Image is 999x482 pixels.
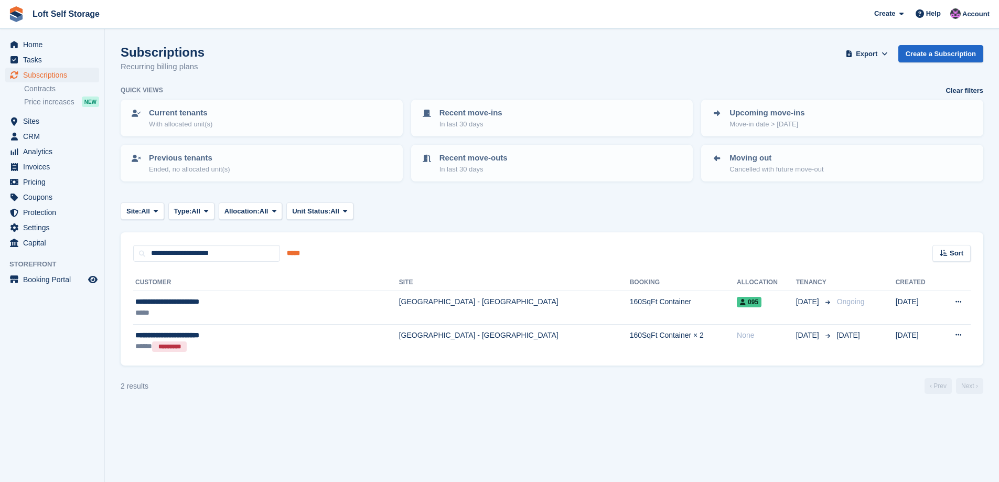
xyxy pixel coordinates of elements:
[729,152,823,164] p: Moving out
[174,206,192,217] span: Type:
[28,5,104,23] a: Loft Self Storage
[796,274,833,291] th: Tenancy
[5,235,99,250] a: menu
[896,291,939,325] td: [DATE]
[956,378,983,394] a: Next
[121,202,164,220] button: Site: All
[292,206,330,217] span: Unit Status:
[399,291,630,325] td: [GEOGRAPHIC_DATA] - [GEOGRAPHIC_DATA]
[856,49,877,59] span: Export
[874,8,895,19] span: Create
[149,119,212,130] p: With allocated unit(s)
[702,101,982,135] a: Upcoming move-ins Move-in date > [DATE]
[5,114,99,128] a: menu
[5,175,99,189] a: menu
[9,259,104,270] span: Storefront
[630,291,737,325] td: 160SqFt Container
[737,274,796,291] th: Allocation
[23,68,86,82] span: Subscriptions
[87,273,99,286] a: Preview store
[896,274,939,291] th: Created
[5,144,99,159] a: menu
[8,6,24,22] img: stora-icon-8386f47178a22dfd0bd8f6a31ec36ba5ce8667c1dd55bd0f319d3a0aa187defe.svg
[126,206,141,217] span: Site:
[439,164,508,175] p: In last 30 days
[122,101,402,135] a: Current tenants With allocated unit(s)
[399,324,630,357] td: [GEOGRAPHIC_DATA] - [GEOGRAPHIC_DATA]
[82,97,99,107] div: NEW
[837,331,860,339] span: [DATE]
[23,52,86,67] span: Tasks
[330,206,339,217] span: All
[729,119,804,130] p: Move-in date > [DATE]
[23,235,86,250] span: Capital
[23,190,86,205] span: Coupons
[5,205,99,220] a: menu
[23,175,86,189] span: Pricing
[168,202,214,220] button: Type: All
[922,378,985,394] nav: Page
[149,107,212,119] p: Current tenants
[24,96,99,108] a: Price increases NEW
[439,152,508,164] p: Recent move-outs
[729,107,804,119] p: Upcoming move-ins
[399,274,630,291] th: Site
[5,52,99,67] a: menu
[24,84,99,94] a: Contracts
[23,37,86,52] span: Home
[896,324,939,357] td: [DATE]
[122,146,402,180] a: Previous tenants Ended, no allocated unit(s)
[23,144,86,159] span: Analytics
[439,107,502,119] p: Recent move-ins
[439,119,502,130] p: In last 30 days
[191,206,200,217] span: All
[5,37,99,52] a: menu
[23,114,86,128] span: Sites
[702,146,982,180] a: Moving out Cancelled with future move-out
[630,324,737,357] td: 160SqFt Container × 2
[729,164,823,175] p: Cancelled with future move-out
[962,9,990,19] span: Account
[5,159,99,174] a: menu
[412,101,692,135] a: Recent move-ins In last 30 days
[141,206,150,217] span: All
[23,205,86,220] span: Protection
[5,220,99,235] a: menu
[224,206,260,217] span: Allocation:
[149,152,230,164] p: Previous tenants
[844,45,890,62] button: Export
[286,202,353,220] button: Unit Status: All
[23,159,86,174] span: Invoices
[925,378,952,394] a: Previous
[5,68,99,82] a: menu
[950,248,963,259] span: Sort
[630,274,737,291] th: Booking
[837,297,865,306] span: Ongoing
[926,8,941,19] span: Help
[5,190,99,205] a: menu
[23,129,86,144] span: CRM
[121,61,205,73] p: Recurring billing plans
[5,129,99,144] a: menu
[121,85,163,95] h6: Quick views
[133,274,399,291] th: Customer
[219,202,283,220] button: Allocation: All
[737,330,796,341] div: None
[24,97,74,107] span: Price increases
[149,164,230,175] p: Ended, no allocated unit(s)
[412,146,692,180] a: Recent move-outs In last 30 days
[946,85,983,96] a: Clear filters
[5,272,99,287] a: menu
[737,297,761,307] span: 095
[23,272,86,287] span: Booking Portal
[121,381,148,392] div: 2 results
[950,8,961,19] img: Amy Wright
[796,296,821,307] span: [DATE]
[121,45,205,59] h1: Subscriptions
[796,330,821,341] span: [DATE]
[23,220,86,235] span: Settings
[898,45,983,62] a: Create a Subscription
[260,206,268,217] span: All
